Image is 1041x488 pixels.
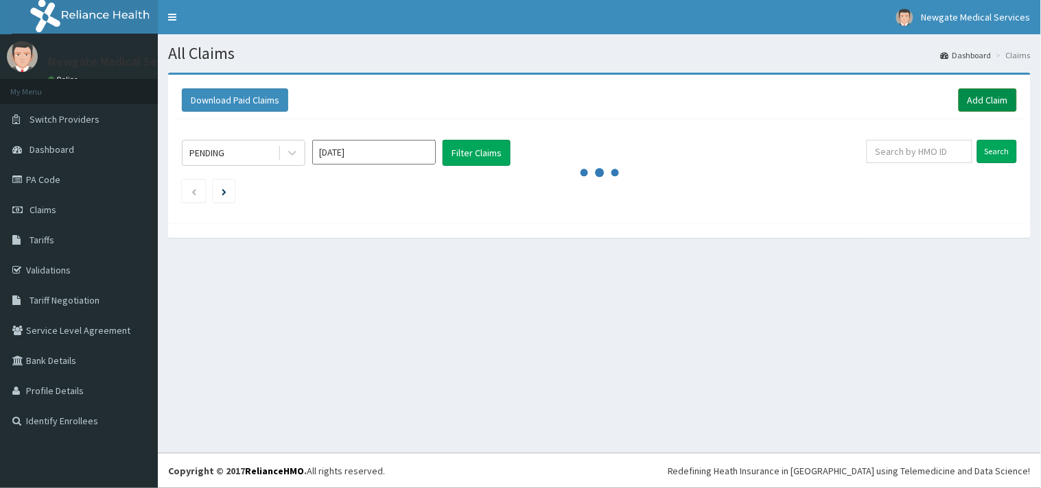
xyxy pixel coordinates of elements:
[941,49,992,61] a: Dashboard
[222,185,226,197] a: Next page
[993,49,1031,61] li: Claims
[959,88,1017,112] a: Add Claim
[168,45,1031,62] h1: All Claims
[977,140,1017,163] input: Search
[922,11,1031,23] span: Newgate Medical Services
[189,146,224,160] div: PENDING
[158,453,1041,488] footer: All rights reserved.
[30,204,56,216] span: Claims
[896,9,913,26] img: User Image
[182,88,288,112] button: Download Paid Claims
[30,143,74,156] span: Dashboard
[168,465,307,477] strong: Copyright © 2017 .
[191,185,197,197] a: Previous page
[30,113,100,125] span: Switch Providers
[48,56,189,68] p: Newgate Medical Services
[30,234,54,246] span: Tariffs
[312,140,436,164] input: Select Month and Year
[30,294,100,306] span: Tariff Negotiation
[579,152,620,193] svg: audio-loading
[7,41,38,72] img: User Image
[443,140,511,166] button: Filter Claims
[867,140,972,163] input: Search by HMO ID
[668,464,1031,478] div: Redefining Heath Insurance in [GEOGRAPHIC_DATA] using Telemedicine and Data Science!
[245,465,304,477] a: RelianceHMO
[48,75,81,84] a: Online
